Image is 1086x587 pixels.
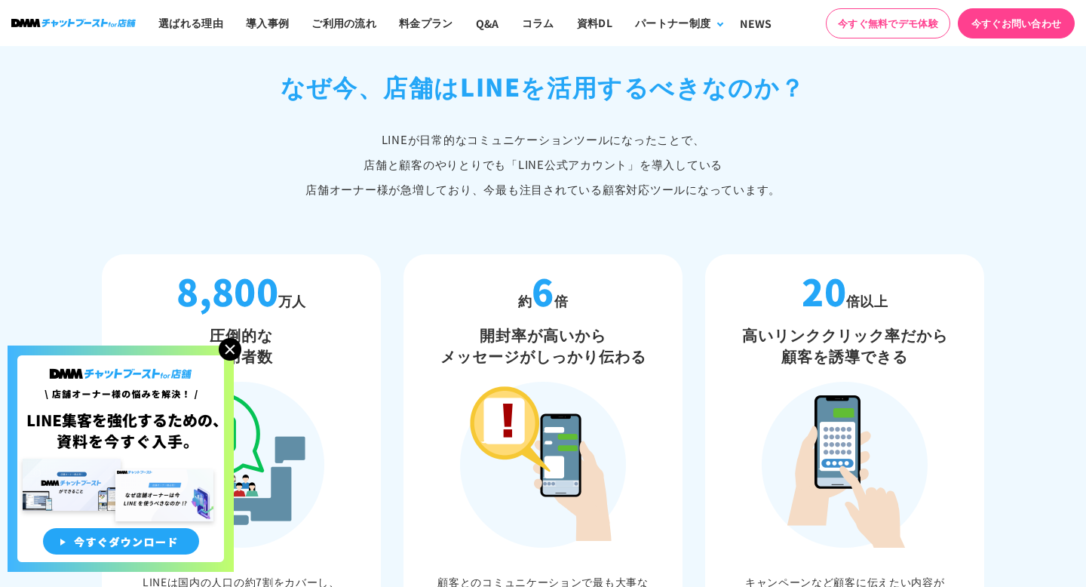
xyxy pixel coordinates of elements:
[826,8,950,38] a: 今すぐ無料でデモ体験
[8,346,234,572] img: 店舗オーナー様の悩みを解決!LINE集客を狂化するための資料を今すぐ入手!
[713,324,977,367] h3: 高いリンククリック率だから 顧客を誘導できる
[532,264,554,317] strong: 6
[411,269,675,313] p: 約 倍
[411,324,675,367] h3: 開封率が高いから メッセージがしっかり伝わる
[802,264,846,317] strong: 20
[11,19,136,27] img: ロゴ
[713,269,977,313] p: 倍以上
[176,264,278,317] strong: 8,800
[102,68,984,104] h2: なぜ今、店舗は LINEを活用するべきなのか？
[109,269,373,313] p: 万人
[109,324,373,367] h3: 圧倒的な 利用者数
[8,346,234,364] a: 店舗オーナー様の悩みを解決!LINE集客を狂化するための資料を今すぐ入手!
[102,127,984,201] p: LINEが日常的なコミュニケーションツールになったことで、 店舗と顧客のやりとりでも「LINE公式アカウント」 を導入している 店舗オーナー様が急増しており、今最も注目されている顧客対応ツールに...
[635,15,710,31] div: パートナー制度
[958,8,1075,38] a: 今すぐお問い合わせ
